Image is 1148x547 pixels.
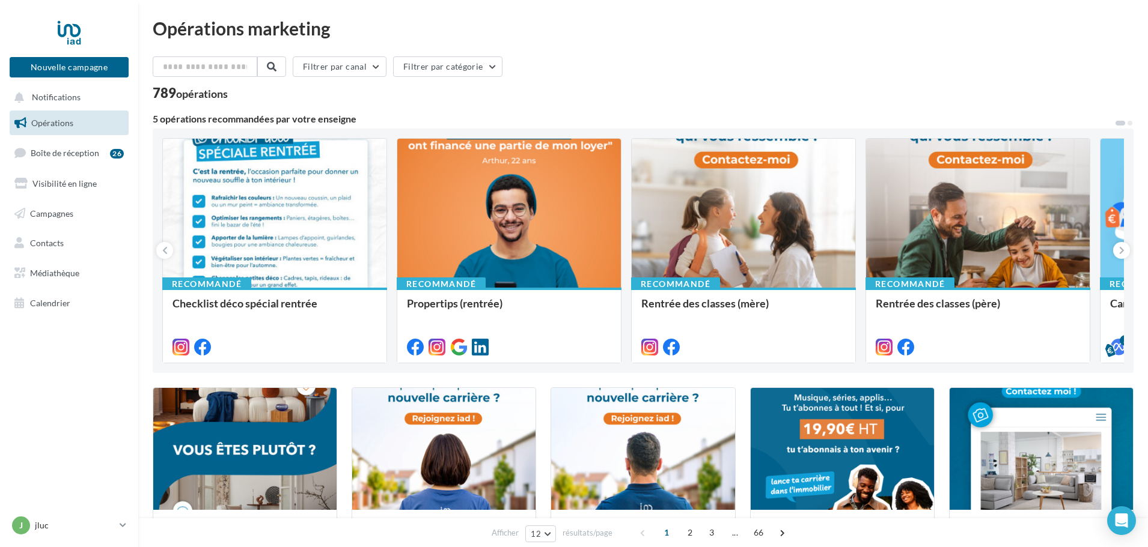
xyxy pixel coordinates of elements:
[30,208,73,218] span: Campagnes
[531,529,541,539] span: 12
[110,149,124,159] div: 26
[563,527,612,539] span: résultats/page
[866,277,954,291] div: Recommandé
[153,86,228,100] div: 789
[749,523,769,542] span: 66
[30,298,70,308] span: Calendrier
[1120,335,1131,346] div: 5
[10,514,129,537] a: j jluc
[631,277,720,291] div: Recommandé
[30,238,64,248] span: Contacts
[35,519,115,531] p: jluc
[30,268,79,278] span: Médiathèque
[492,527,519,539] span: Afficher
[1107,506,1136,535] div: Open Intercom Messenger
[397,277,486,291] div: Recommandé
[702,523,721,542] span: 3
[32,92,81,103] span: Notifications
[10,57,129,77] button: Nouvelle campagne
[680,523,700,542] span: 2
[32,178,97,189] span: Visibilité en ligne
[176,88,228,99] div: opérations
[7,261,131,286] a: Médiathèque
[7,110,131,136] a: Opérations
[7,171,131,196] a: Visibilité en ligne
[641,297,846,321] div: Rentrée des classes (mère)
[153,19,1134,37] div: Opérations marketing
[393,56,502,77] button: Filtrer par catégorie
[162,277,251,291] div: Recommandé
[153,114,1114,124] div: 5 opérations recommandées par votre enseigne
[657,523,676,542] span: 1
[7,291,131,316] a: Calendrier
[725,523,745,542] span: ...
[293,56,386,77] button: Filtrer par canal
[19,519,23,531] span: j
[876,297,1080,321] div: Rentrée des classes (père)
[7,231,131,256] a: Contacts
[525,525,556,542] button: 12
[7,140,131,166] a: Boîte de réception26
[31,148,99,158] span: Boîte de réception
[31,118,73,128] span: Opérations
[407,297,611,321] div: Propertips (rentrée)
[173,297,377,321] div: Checklist déco spécial rentrée
[7,201,131,226] a: Campagnes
